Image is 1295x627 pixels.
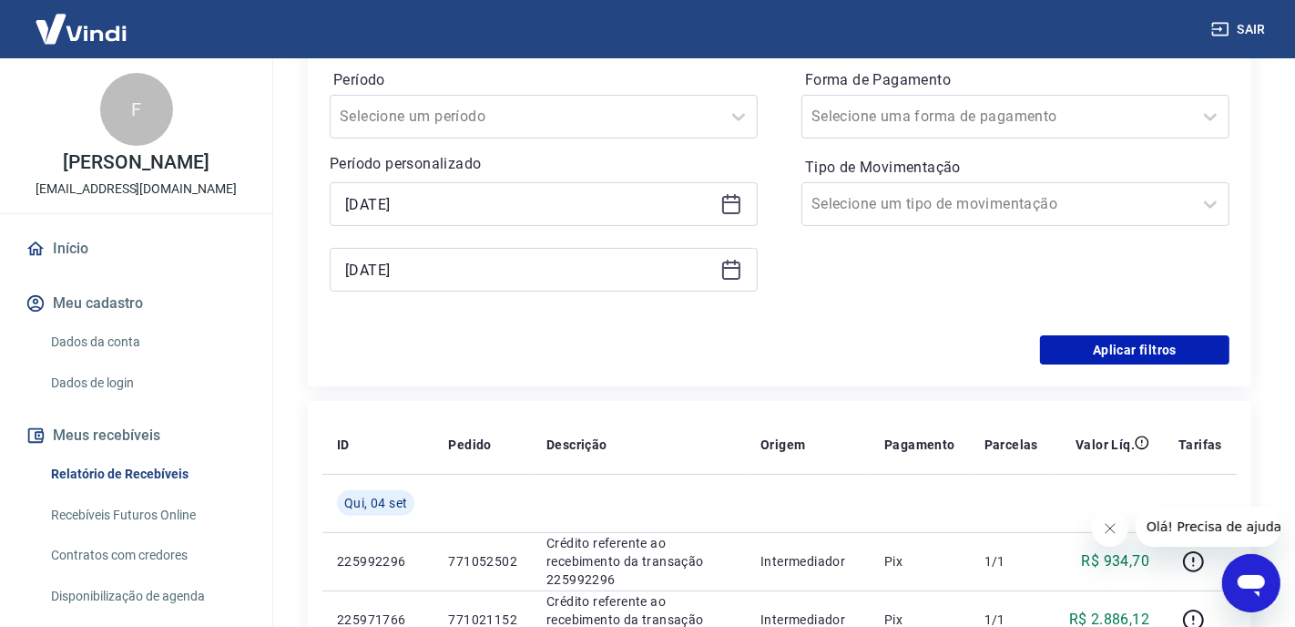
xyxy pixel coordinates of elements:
[984,436,1038,454] p: Parcelas
[36,180,237,199] p: [EMAIL_ADDRESS][DOMAIN_NAME]
[44,365,250,402] a: Dados de login
[344,494,407,512] span: Qui, 04 set
[333,69,754,91] label: Período
[22,1,140,57] img: Vindi
[1178,436,1222,454] p: Tarifas
[330,153,758,175] p: Período personalizado
[100,73,173,146] div: F
[337,552,419,570] p: 225992296
[1040,335,1229,365] button: Aplicar filtros
[805,157,1226,179] label: Tipo de Movimentação
[44,578,250,615] a: Disponibilização de agenda
[44,324,250,361] a: Dados da conta
[1082,550,1150,572] p: R$ 934,70
[44,537,250,574] a: Contratos com credores
[884,436,955,454] p: Pagamento
[805,69,1226,91] label: Forma de Pagamento
[22,229,250,269] a: Início
[1208,13,1273,46] button: Sair
[984,552,1038,570] p: 1/1
[22,416,250,456] button: Meus recebíveis
[44,497,250,534] a: Recebíveis Futuros Online
[1136,507,1280,547] iframe: Mensagem da empresa
[44,456,250,493] a: Relatório de Recebíveis
[63,153,209,172] p: [PERSON_NAME]
[546,534,731,589] p: Crédito referente ao recebimento da transação 225992296
[448,436,491,454] p: Pedido
[546,436,607,454] p: Descrição
[448,552,517,570] p: 771052502
[884,552,955,570] p: Pix
[22,283,250,324] button: Meu cadastro
[1222,554,1280,612] iframe: Botão para abrir a janela de mensagens
[1076,436,1135,454] p: Valor Líq.
[760,552,855,570] p: Intermediador
[337,436,350,454] p: ID
[11,13,153,27] span: Olá! Precisa de ajuda?
[1092,510,1128,547] iframe: Fechar mensagem
[760,436,805,454] p: Origem
[345,190,713,218] input: Data inicial
[345,256,713,283] input: Data final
